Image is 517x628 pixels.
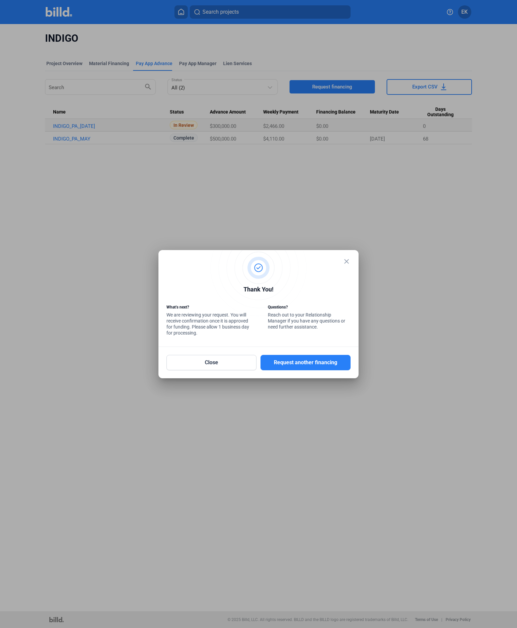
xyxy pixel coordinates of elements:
div: We are reviewing your request. You will receive confirmation once it is approved for funding. Ple... [166,304,249,338]
div: Thank You! [166,285,351,296]
div: What’s next? [166,304,249,312]
button: Close [166,355,256,370]
button: Request another financing [261,355,351,370]
div: Reach out to your Relationship Manager if you have any questions or need further assistance. [268,304,351,332]
div: Questions? [268,304,351,312]
mat-icon: close [343,257,351,265]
